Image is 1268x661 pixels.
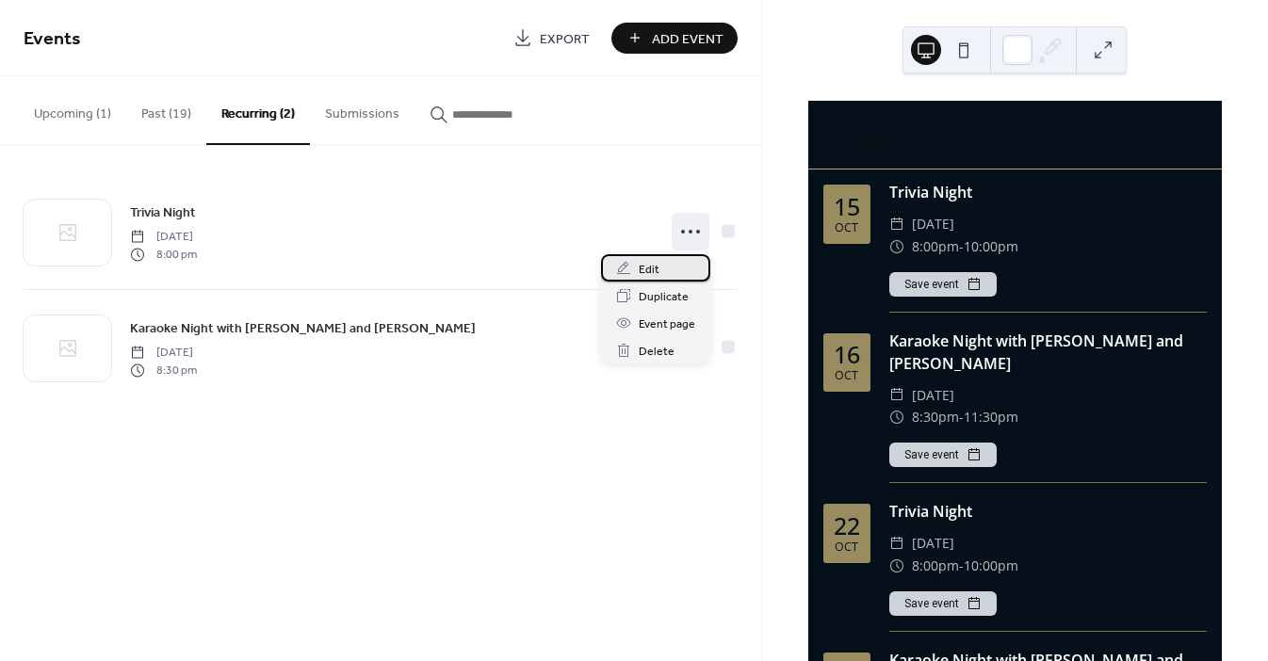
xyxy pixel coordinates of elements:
span: 8:00pm [912,555,959,577]
span: [DATE] [130,345,197,362]
button: Add Event [611,23,738,54]
span: Karaoke Night with [PERSON_NAME] and [PERSON_NAME] [130,319,476,339]
span: Duplicate [639,287,689,307]
span: 10:00pm [964,235,1018,258]
span: Export [540,29,590,49]
div: Trivia Night [889,181,1207,203]
button: Save event [889,591,997,616]
div: Oct [835,370,858,382]
span: [DATE] [912,213,954,235]
span: Edit [639,260,659,280]
span: - [959,555,964,577]
div: 15 [834,195,860,218]
div: ​ [889,532,904,555]
button: Past (19) [126,76,206,143]
span: - [959,406,964,428]
a: Karaoke Night with [PERSON_NAME] and [PERSON_NAME] [130,317,476,339]
span: 8:00 pm [130,246,197,263]
div: Karaoke Night with [PERSON_NAME] and [PERSON_NAME] [889,330,1207,375]
span: Trivia Night [130,203,196,223]
div: Oct [835,541,858,554]
div: ​ [889,384,904,407]
span: Delete [639,342,675,362]
div: 22 [834,514,860,538]
span: [DATE] [912,532,954,555]
span: 8:00pm [912,235,959,258]
button: Upcoming (1) [19,76,126,143]
span: 8:30pm [912,406,959,428]
div: ​ [889,213,904,235]
span: 8:30 pm [130,362,197,379]
div: ​ [889,235,904,258]
span: - [959,235,964,258]
div: 16 [834,343,860,366]
span: Events [24,21,81,57]
span: [DATE] [130,229,197,246]
span: 11:30pm [964,406,1018,428]
span: Event page [639,314,695,334]
span: 10:00pm [964,555,1018,577]
div: Trivia Night [889,500,1207,523]
button: Save event [889,443,997,467]
div: Upcoming events [808,101,1222,123]
button: Save event [889,272,997,297]
div: ​ [889,555,904,577]
span: [DATE] [912,384,954,407]
div: ​ [889,406,904,428]
span: Add Event [652,29,723,49]
button: Submissions [310,76,415,143]
a: Export [499,23,604,54]
a: Trivia Night [130,202,196,223]
button: Recurring (2) [206,76,310,145]
div: Oct [835,222,858,234]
